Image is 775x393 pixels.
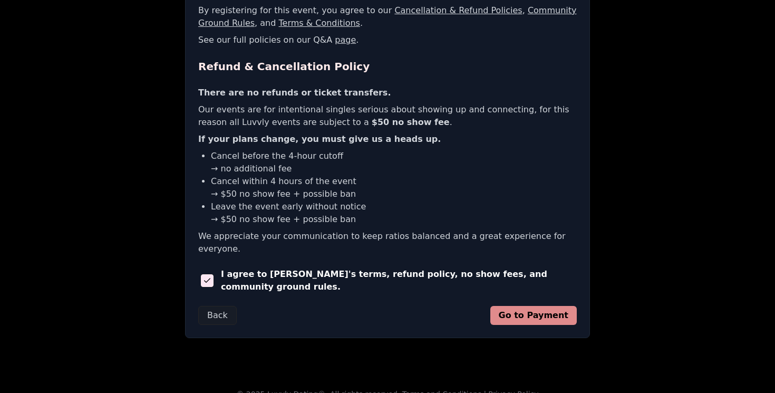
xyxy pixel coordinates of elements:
button: Back [198,306,237,325]
p: We appreciate your communication to keep ratios balanced and a great experience for everyone. [198,230,577,255]
p: If your plans change, you must give us a heads up. [198,133,577,146]
h2: Refund & Cancellation Policy [198,59,577,74]
li: Cancel within 4 hours of the event → $50 no show fee + possible ban [211,175,577,200]
a: page [335,35,356,45]
p: See our full policies on our Q&A . [198,34,577,46]
p: By registering for this event, you agree to our , , and . [198,4,577,30]
li: Cancel before the 4-hour cutoff → no additional fee [211,150,577,175]
button: Go to Payment [490,306,577,325]
a: Terms & Conditions [278,18,360,28]
b: $50 no show fee [372,117,450,127]
p: There are no refunds or ticket transfers. [198,87,577,99]
a: Cancellation & Refund Policies [394,5,522,15]
p: Our events are for intentional singles serious about showing up and connecting, for this reason a... [198,103,577,129]
li: Leave the event early without notice → $50 no show fee + possible ban [211,200,577,226]
span: I agree to [PERSON_NAME]'s terms, refund policy, no show fees, and community ground rules. [221,268,577,293]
